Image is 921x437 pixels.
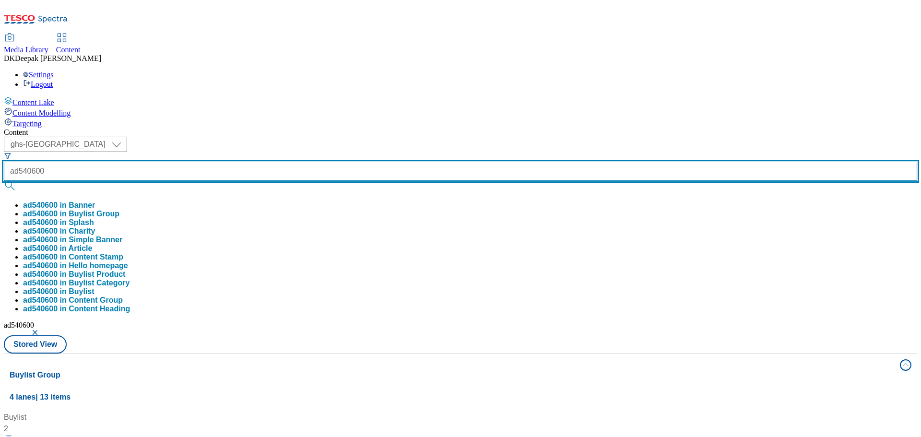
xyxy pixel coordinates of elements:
[23,201,95,210] button: ad540600 in Banner
[10,393,71,401] span: 4 lanes | 13 items
[4,162,917,181] input: Search
[4,152,12,160] svg: Search Filters
[15,54,101,62] span: Deepak [PERSON_NAME]
[23,80,53,88] a: Logout
[23,305,130,313] button: ad540600 in Content Heading
[12,109,71,117] span: Content Modelling
[4,354,917,408] button: Buylist Group4 lanes| 13 items
[4,335,67,354] button: Stored View
[23,236,122,244] button: ad540600 in Simple Banner
[23,296,123,305] button: ad540600 in Content Group
[23,210,119,218] button: ad540600 in Buylist Group
[69,287,94,295] span: Buylist
[23,253,123,261] button: ad540600 in Content Stamp
[23,71,54,79] a: Settings
[4,34,48,54] a: Media Library
[23,244,92,253] button: ad540600 in Article
[4,46,48,54] span: Media Library
[4,96,917,107] a: Content Lake
[23,227,95,236] button: ad540600 in Charity
[10,369,894,381] h4: Buylist Group
[69,210,119,218] span: Buylist Group
[23,210,119,218] div: ad540600 in
[23,270,125,279] button: ad540600 in Buylist Product
[4,321,34,329] span: ad540600
[69,253,123,261] span: Content Stamp
[23,253,123,261] div: ad540600 in
[4,118,917,128] a: Targeting
[23,279,130,287] button: ad540600 in Buylist Category
[69,261,128,270] span: Hello homepage
[12,119,42,128] span: Targeting
[56,34,81,54] a: Content
[23,261,128,270] div: ad540600 in
[23,218,94,227] button: ad540600 in Splash
[4,128,917,137] div: Content
[12,98,54,106] span: Content Lake
[23,287,94,296] button: ad540600 in Buylist
[23,261,128,270] button: ad540600 in Hello homepage
[56,46,81,54] span: Content
[4,107,917,118] a: Content Modelling
[23,287,94,296] div: ad540600 in
[4,54,15,62] span: DK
